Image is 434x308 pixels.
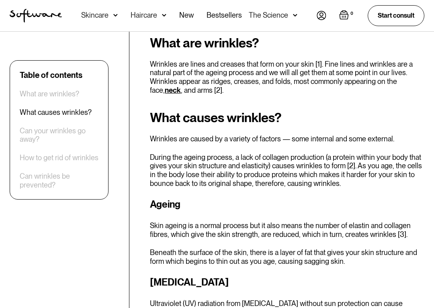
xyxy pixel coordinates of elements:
img: arrow down [162,11,166,19]
a: home [10,9,62,22]
img: arrow down [113,11,118,19]
p: Wrinkles are lines and creases that form on your skin [1]. Fine lines and wrinkles are a natural ... [150,60,424,95]
a: Can your wrinkles go away? [20,126,98,144]
div: Table of contents [20,70,82,80]
div: The Science [249,11,288,19]
p: Skin ageing is a normal process but it also means the number of elastin and collagen fibres, whic... [150,222,424,239]
h2: What causes wrinkles? [150,111,424,125]
img: Software Logo [10,9,62,22]
a: Start consult [368,5,424,26]
p: Beneath the surface of the skin, there is a layer of fat that gives your skin structure and form ... [150,249,424,266]
h3: [MEDICAL_DATA] [150,275,424,290]
a: Open empty cart [339,10,355,21]
h2: What are wrinkles? [150,36,424,51]
div: 0 [349,10,355,17]
img: arrow down [293,11,297,19]
a: What causes wrinkles? [20,108,92,117]
a: neck [165,86,181,95]
a: How to get rid of wrinkles [20,154,98,163]
h3: Ageing [150,198,424,212]
a: Can wrinkles be prevented? [20,172,98,190]
a: What are wrinkles? [20,90,79,98]
div: Skincare [81,11,108,19]
div: Haircare [131,11,157,19]
p: During the ageing process, a lack of collagen production (a protein within your body that gives y... [150,153,424,188]
p: Wrinkles are caused by a variety of factors — some internal and some external. [150,135,424,144]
